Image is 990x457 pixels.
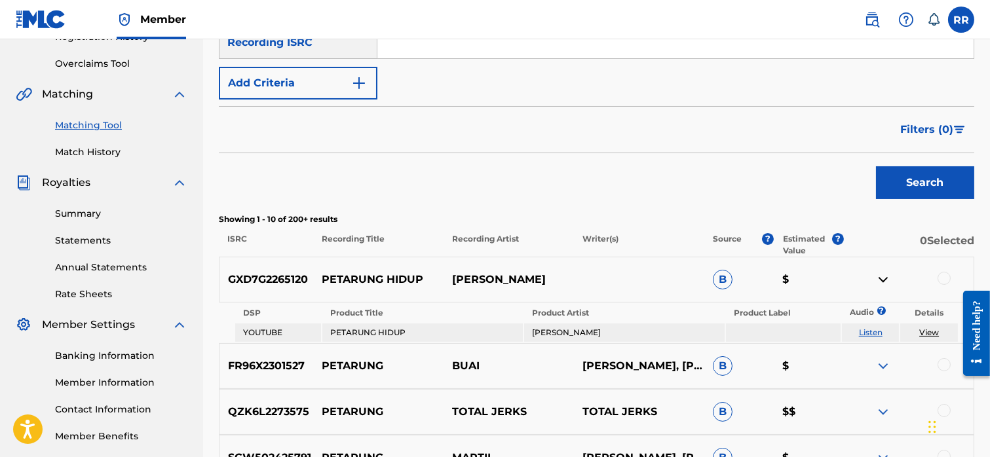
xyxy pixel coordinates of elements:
[235,323,321,342] td: YOUTUBE
[322,323,523,342] td: PETARUNG HIDUP
[219,233,313,257] p: ISRC
[172,317,187,333] img: expand
[927,13,940,26] div: Notifications
[219,404,313,420] p: QZK6L2273575
[322,304,523,322] th: Product Title
[16,10,66,29] img: MLC Logo
[919,327,939,337] a: View
[892,113,974,146] button: Filters (0)
[140,12,186,27] span: Member
[713,270,733,289] span: B
[172,86,187,102] img: expand
[842,306,858,318] p: Audio
[55,403,187,416] a: Contact Information
[55,57,187,71] a: Overclaims Tool
[444,404,574,420] p: TOTAL JERKS
[55,145,187,159] a: Match History
[713,402,733,422] span: B
[953,281,990,386] iframe: Resource Center
[313,404,444,420] p: PETARUNG
[42,86,93,102] span: Matching
[832,233,844,245] span: ?
[844,233,974,257] p: 0 Selected
[172,175,187,191] img: expand
[16,317,31,333] img: Member Settings
[55,349,187,363] a: Banking Information
[928,407,936,447] div: Drag
[713,356,733,376] span: B
[893,7,919,33] div: Help
[55,287,187,301] a: Rate Sheets
[875,404,891,420] img: expand
[16,86,32,102] img: Matching
[714,233,742,257] p: Source
[313,272,444,287] p: PETARUNG HIDUP
[574,404,704,420] p: TOTAL JERKS
[859,7,885,33] a: Public Search
[948,7,974,33] div: User Menu
[235,304,321,322] th: DSP
[351,75,367,91] img: 9d2ae6d4665cec9f34b9.svg
[444,358,574,374] p: BUAI
[900,122,953,137] span: Filters ( 0 )
[774,404,843,420] p: $$
[219,272,313,287] p: GXD7G2265120
[55,119,187,132] a: Matching Tool
[881,306,882,315] span: ?
[219,213,974,225] p: Showing 1 - 10 of 200+ results
[774,358,843,374] p: $
[783,233,832,257] p: Estimated Value
[898,12,914,27] img: help
[16,175,31,191] img: Royalties
[726,304,841,322] th: Product Label
[574,358,704,374] p: [PERSON_NAME], [PERSON_NAME], [PERSON_NAME], [PERSON_NAME]
[762,233,774,245] span: ?
[55,207,187,221] a: Summary
[55,376,187,390] a: Member Information
[42,317,135,333] span: Member Settings
[875,358,891,374] img: expand
[55,234,187,247] a: Statements
[219,358,313,374] p: FR96X2301527
[574,233,704,257] p: Writer(s)
[954,126,965,134] img: filter
[219,67,377,100] button: Add Criteria
[313,358,444,374] p: PETARUNG
[55,261,187,274] a: Annual Statements
[524,323,725,342] td: [PERSON_NAME]
[924,394,990,457] iframe: Chat Widget
[444,233,574,257] p: Recording Artist
[524,304,725,322] th: Product Artist
[313,233,443,257] p: Recording Title
[859,327,883,337] a: Listen
[42,175,90,191] span: Royalties
[864,12,880,27] img: search
[876,166,974,199] button: Search
[774,272,843,287] p: $
[900,304,957,322] th: Details
[55,430,187,443] a: Member Benefits
[444,272,574,287] p: [PERSON_NAME]
[875,272,891,287] img: contract
[117,12,132,27] img: Top Rightsholder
